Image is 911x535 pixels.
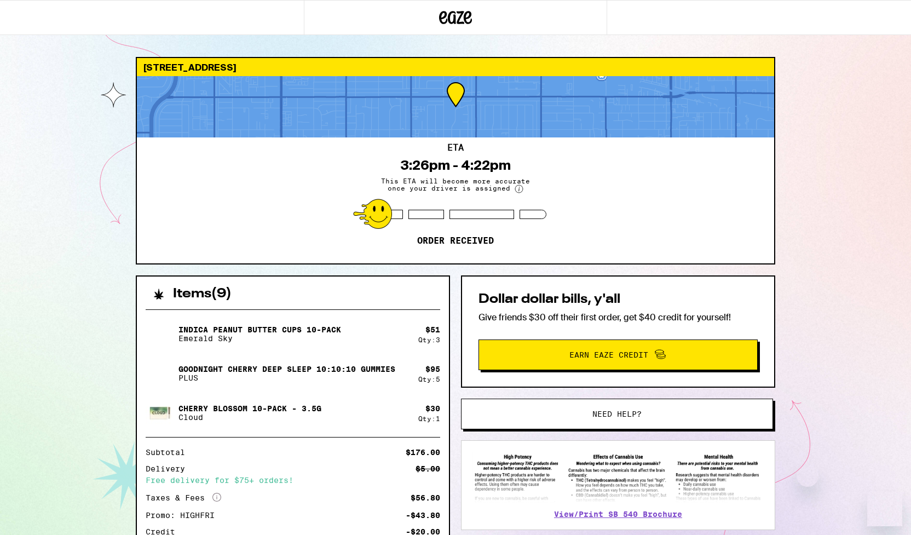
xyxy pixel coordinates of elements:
[425,404,440,413] div: $ 30
[417,235,494,246] p: Order received
[416,465,440,473] div: $5.00
[447,143,464,152] h2: ETA
[867,491,902,526] iframe: Button to launch messaging window
[178,334,341,343] p: Emerald Sky
[411,494,440,502] div: $56.80
[373,177,538,193] span: This ETA will become more accurate once your driver is assigned
[461,399,773,429] button: Need help?
[425,325,440,334] div: $ 51
[797,465,818,487] iframe: Close message
[418,415,440,422] div: Qty: 1
[146,465,193,473] div: Delivery
[146,493,221,503] div: Taxes & Fees
[478,293,758,306] h2: Dollar dollar bills, y'all
[146,398,176,428] img: Cherry Blossom 10-Pack - 3.5g
[554,510,682,519] a: View/Print SB 540 Brochure
[418,376,440,383] div: Qty: 5
[569,351,648,359] span: Earn Eaze Credit
[592,410,642,418] span: Need help?
[401,158,511,173] div: 3:26pm - 4:22pm
[472,452,764,503] img: SB 540 Brochure preview
[146,448,193,456] div: Subtotal
[406,448,440,456] div: $176.00
[173,287,232,301] h2: Items ( 9 )
[146,319,176,349] img: Indica Peanut Butter Cups 10-Pack
[406,511,440,519] div: -$43.80
[425,365,440,373] div: $ 95
[178,325,341,334] p: Indica Peanut Butter Cups 10-Pack
[146,358,176,389] img: Goodnight Cherry Deep Sleep 10:10:10 Gummies
[418,336,440,343] div: Qty: 3
[137,58,774,76] div: [STREET_ADDRESS]
[178,365,395,373] p: Goodnight Cherry Deep Sleep 10:10:10 Gummies
[178,404,321,413] p: Cherry Blossom 10-Pack - 3.5g
[478,312,758,323] p: Give friends $30 off their first order, get $40 credit for yourself!
[146,476,440,484] div: Free delivery for $75+ orders!
[478,340,758,370] button: Earn Eaze Credit
[178,373,395,382] p: PLUS
[146,511,222,519] div: Promo: HIGHFRI
[178,413,321,422] p: Cloud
